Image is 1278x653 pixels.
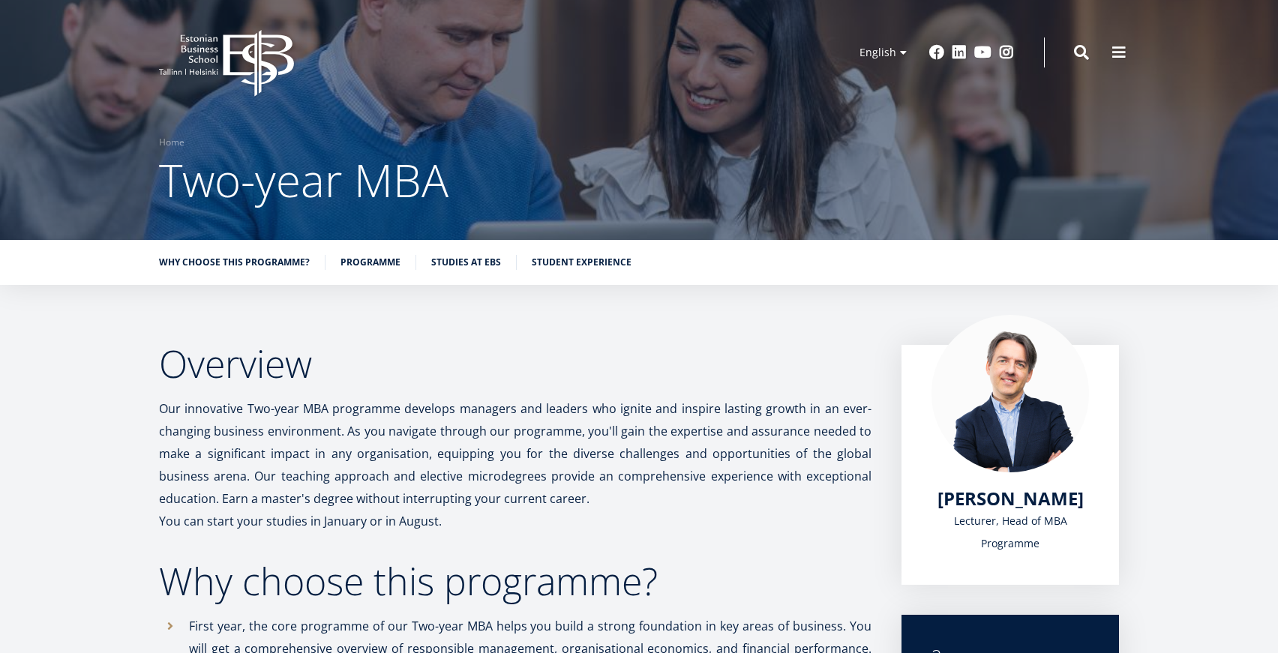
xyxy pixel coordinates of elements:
[937,486,1084,511] span: [PERSON_NAME]
[937,487,1084,510] a: [PERSON_NAME]
[931,315,1089,472] img: Marko Rillo
[159,149,448,211] span: Two-year MBA
[159,562,871,600] h2: Why choose this programme?
[931,510,1089,555] div: Lecturer, Head of MBA Programme
[159,397,871,510] p: Our innovative Two-year MBA programme develops managers and leaders who ignite and inspire lastin...
[159,135,184,150] a: Home
[159,345,871,382] h2: Overview
[159,510,871,532] p: You can start your studies in January or in August.
[974,45,991,60] a: Youtube
[532,255,631,270] a: Student experience
[929,45,944,60] a: Facebook
[159,255,310,270] a: Why choose this programme?
[952,45,967,60] a: Linkedin
[340,255,400,270] a: Programme
[999,45,1014,60] a: Instagram
[431,255,501,270] a: Studies at EBS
